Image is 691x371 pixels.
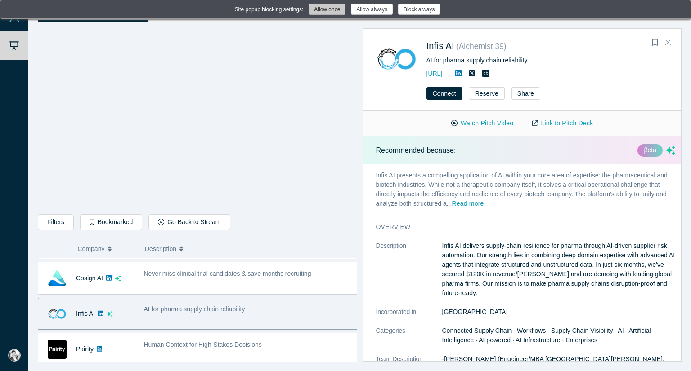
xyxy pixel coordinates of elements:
[148,214,230,230] button: Go Back to Stream
[426,41,454,51] a: Infis AI
[38,29,356,208] iframe: Infis AI
[469,87,505,100] button: Reserve
[145,239,350,258] button: Description
[442,307,676,317] dd: [GEOGRAPHIC_DATA]
[442,241,676,298] p: Infis AI delivers supply-chain resilience for pharma through AI-driven supplier risk automation. ...
[398,4,440,15] button: Block always
[511,87,540,100] button: Share
[376,145,456,156] p: Recommended because:
[144,270,311,277] span: Never miss clinical trial candidates & save months recruiting
[145,239,176,258] span: Description
[76,345,94,353] a: Pairity
[48,305,67,323] img: Infis AI's Logo
[376,241,442,307] dt: Description
[80,214,142,230] button: Bookmarked
[38,214,74,230] button: Filters
[376,39,417,79] img: Infis AI's Logo
[351,4,393,15] button: Allow always
[235,5,304,13] div: Site popup blocking settings:
[426,87,462,100] button: Connect
[637,144,663,157] div: βeta
[144,341,262,348] span: Human Context for High-Stakes Decisions
[649,36,661,49] button: Bookmark
[78,239,136,258] button: Company
[144,305,245,313] span: AI for pharma supply chain reliability
[456,42,507,51] small: ( Alchemist 39 )
[78,239,105,258] span: Company
[48,269,67,288] img: Cosign AI's Logo
[363,164,688,216] p: Infis AI presents a compelling application of AI within your core area of expertise: the pharmace...
[376,307,442,326] dt: Incorporated in
[426,70,443,77] a: [URL]
[452,199,484,209] button: Read more
[442,327,651,344] span: Connected Supply Chain · Workflows · Supply Chain Visibility · AI · Artificial Intelligence · AI ...
[76,274,103,282] a: Cosign AI
[107,311,113,317] svg: dsa ai sparkles
[442,115,523,131] button: Watch Pitch Video
[666,146,675,155] svg: dsa ai sparkles
[48,340,67,359] img: Pairity's Logo
[661,35,675,50] button: Close
[376,326,442,354] dt: Categories
[8,349,21,362] img: Michael Zhang's Account
[376,222,663,232] h3: overview
[309,4,345,15] button: Allow once
[523,115,602,131] a: Link to Pitch Deck
[426,56,669,65] div: AI for pharma supply chain reliability
[76,310,95,317] a: Infis AI
[115,275,121,282] svg: dsa ai sparkles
